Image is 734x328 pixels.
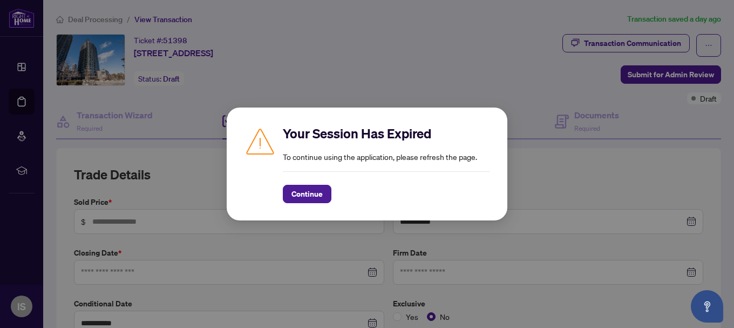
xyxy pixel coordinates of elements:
[291,185,323,203] span: Continue
[691,290,723,323] button: Open asap
[244,125,276,157] img: Caution icon
[283,125,490,203] div: To continue using the application, please refresh the page.
[283,185,331,203] button: Continue
[283,125,490,142] h2: Your Session Has Expired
